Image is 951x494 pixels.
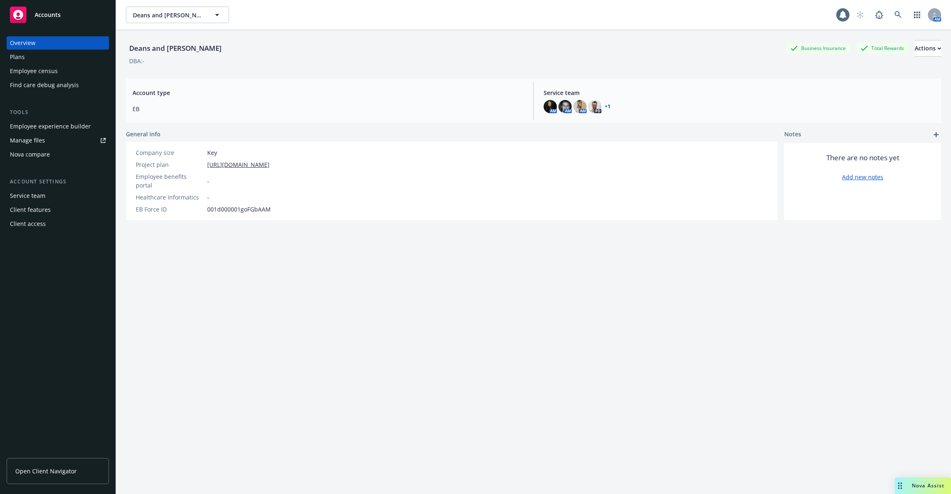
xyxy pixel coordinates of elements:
[126,7,229,23] button: Deans and [PERSON_NAME]
[931,130,941,140] a: add
[7,108,109,116] div: Tools
[856,43,908,53] div: Total Rewards
[7,178,109,186] div: Account settings
[7,148,109,161] a: Nova compare
[842,173,883,181] a: Add new notes
[544,88,934,97] span: Service team
[558,100,572,113] img: photo
[895,477,905,494] div: Drag to move
[129,57,144,65] div: DBA: -
[10,78,79,92] div: Find care debug analysis
[7,120,109,133] a: Employee experience builder
[10,148,50,161] div: Nova compare
[7,3,109,26] a: Accounts
[10,50,25,64] div: Plans
[544,100,557,113] img: photo
[826,153,899,163] span: There are no notes yet
[15,467,77,475] span: Open Client Navigator
[207,160,270,169] a: [URL][DOMAIN_NAME]
[10,217,46,230] div: Client access
[7,64,109,78] a: Employee census
[912,482,944,489] span: Nova Assist
[10,189,45,202] div: Service team
[132,104,523,113] span: EB
[890,7,906,23] a: Search
[7,36,109,50] a: Overview
[10,203,51,216] div: Client features
[909,7,925,23] a: Switch app
[7,189,109,202] a: Service team
[136,148,204,157] div: Company size
[10,36,35,50] div: Overview
[7,78,109,92] a: Find care debug analysis
[126,130,161,138] span: General info
[852,7,868,23] a: Start snowing
[132,88,523,97] span: Account type
[136,193,204,202] div: Healthcare Informatics
[7,203,109,216] a: Client features
[133,11,204,19] span: Deans and [PERSON_NAME]
[784,130,801,140] span: Notes
[7,217,109,230] a: Client access
[10,64,58,78] div: Employee census
[915,40,941,56] div: Actions
[588,100,601,113] img: photo
[605,104,610,109] a: +1
[7,134,109,147] a: Manage files
[136,172,204,190] div: Employee benefits portal
[207,193,209,202] span: -
[207,177,209,185] span: -
[126,43,225,54] div: Deans and [PERSON_NAME]
[207,205,271,214] span: 001d000001goFGbAAM
[895,477,951,494] button: Nova Assist
[35,12,61,18] span: Accounts
[915,40,941,57] button: Actions
[10,120,91,133] div: Employee experience builder
[786,43,850,53] div: Business Insurance
[136,205,204,214] div: EB Force ID
[136,160,204,169] div: Project plan
[207,148,217,157] span: Key
[10,134,45,147] div: Manage files
[871,7,887,23] a: Report a Bug
[7,50,109,64] a: Plans
[573,100,587,113] img: photo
